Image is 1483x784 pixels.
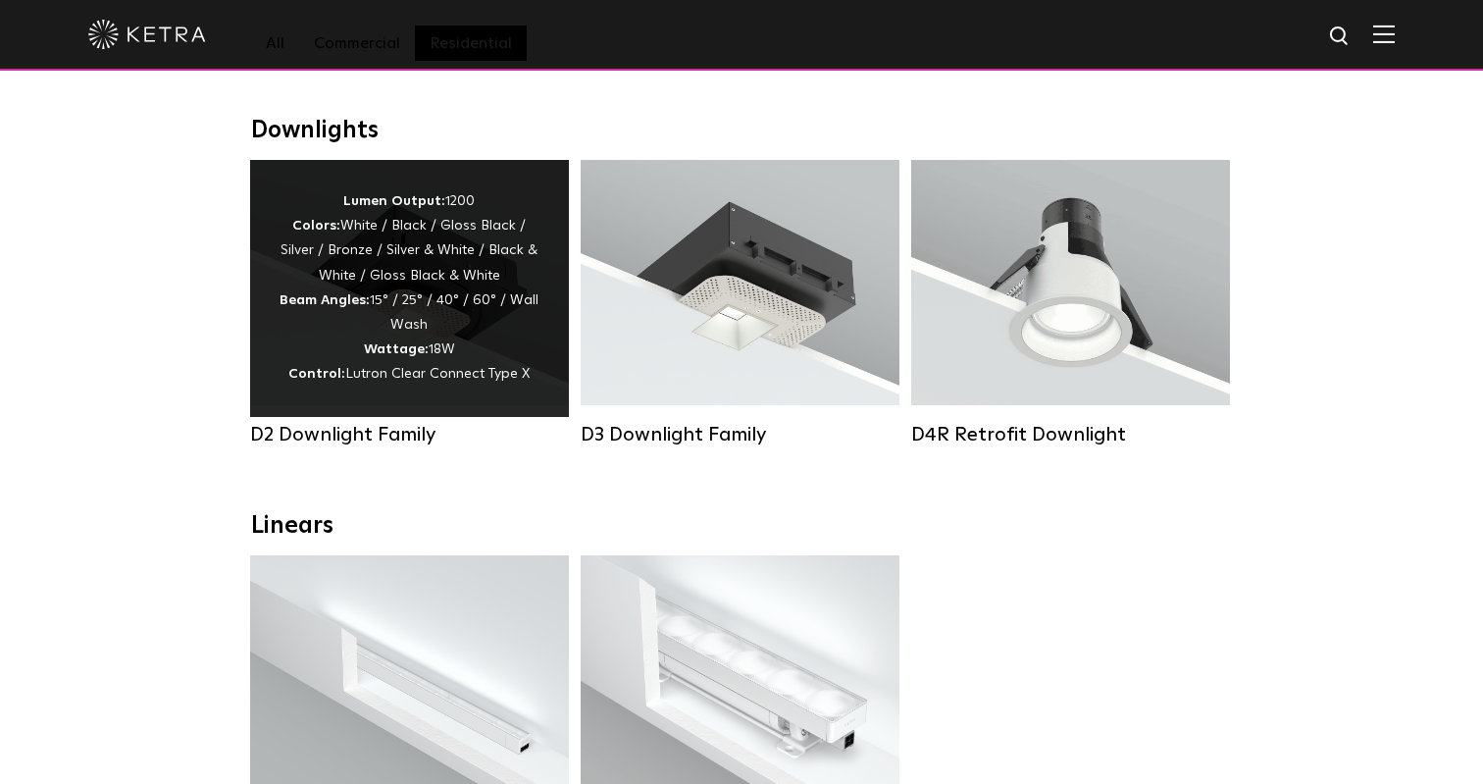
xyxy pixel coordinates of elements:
[280,293,370,307] strong: Beam Angles:
[345,367,530,381] span: Lutron Clear Connect Type X
[251,117,1232,145] div: Downlights
[251,512,1232,541] div: Linears
[292,219,340,233] strong: Colors:
[911,160,1230,446] a: D4R Retrofit Downlight Lumen Output:800Colors:White / BlackBeam Angles:15° / 25° / 40° / 60°Watta...
[364,342,429,356] strong: Wattage:
[1373,25,1395,43] img: Hamburger%20Nav.svg
[88,20,206,49] img: ketra-logo-2019-white
[250,160,569,446] a: D2 Downlight Family Lumen Output:1200Colors:White / Black / Gloss Black / Silver / Bronze / Silve...
[911,423,1230,446] div: D4R Retrofit Downlight
[288,367,345,381] strong: Control:
[280,189,539,388] div: 1200 White / Black / Gloss Black / Silver / Bronze / Silver & White / Black & White / Gloss Black...
[250,423,569,446] div: D2 Downlight Family
[343,194,445,208] strong: Lumen Output:
[581,423,899,446] div: D3 Downlight Family
[581,160,899,446] a: D3 Downlight Family Lumen Output:700 / 900 / 1100Colors:White / Black / Silver / Bronze / Paintab...
[1328,25,1353,49] img: search icon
